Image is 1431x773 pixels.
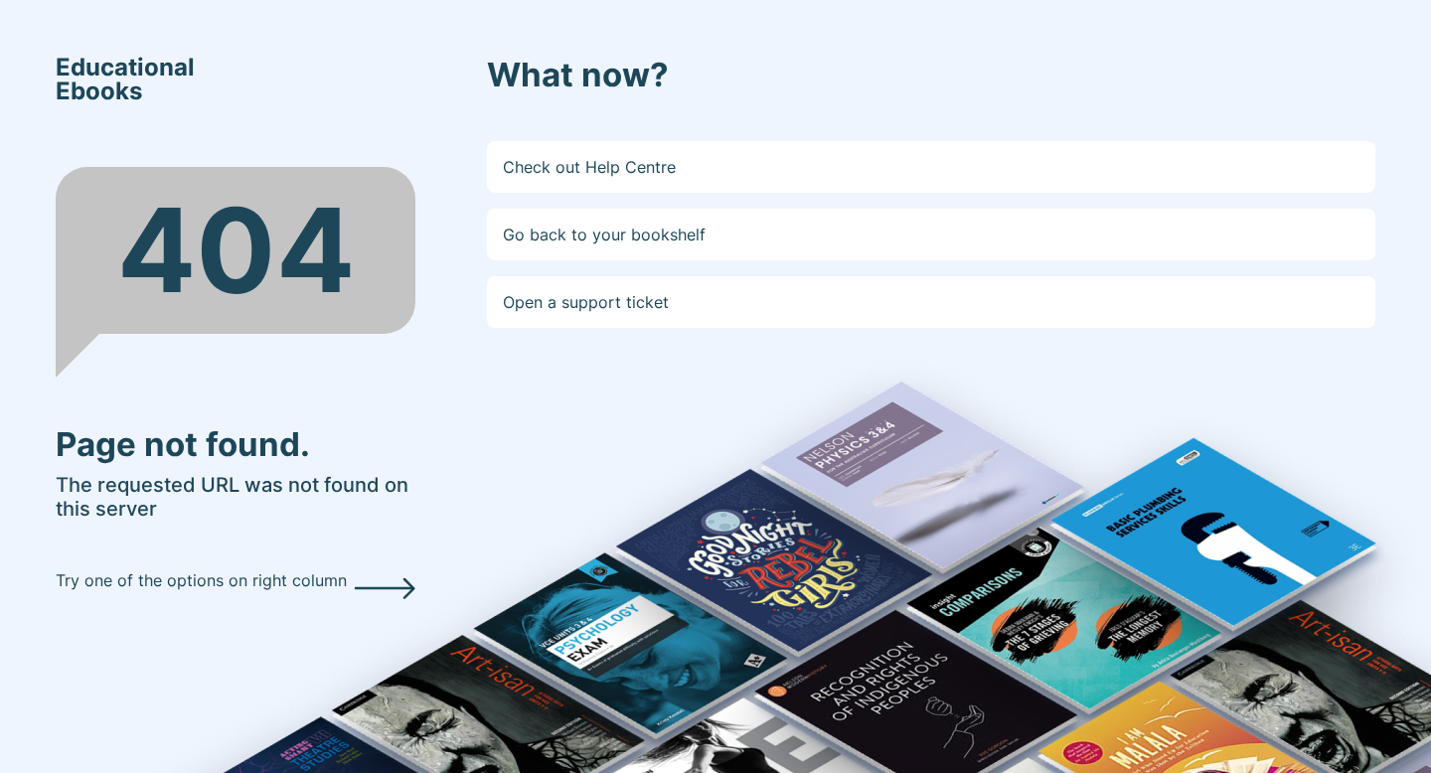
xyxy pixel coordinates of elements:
a: Check out Help Centre [487,141,1375,193]
div: 404 [56,167,415,334]
a: Go back to your bookshelf [487,209,1375,260]
a: Open a support ticket [487,276,1375,328]
h3: Page not found. [56,425,415,465]
h5: The requested URL was not found on this server [56,473,415,521]
p: Try one of the options on right column [56,568,347,592]
span: Educational Ebooks [56,56,195,103]
h3: What now? [487,56,1375,95]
